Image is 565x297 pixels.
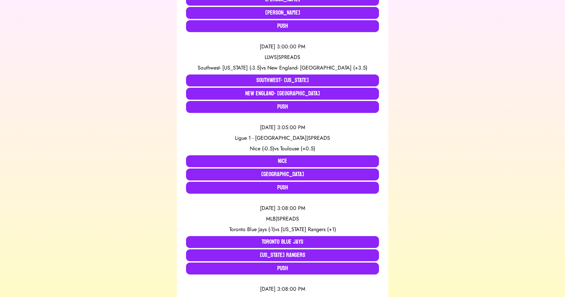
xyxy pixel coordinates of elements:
button: Push [186,20,379,32]
div: [DATE] 3:08:00 PM [186,204,379,212]
div: vs [186,145,379,153]
span: Southwest- [US_STATE] (-3.5) [198,64,261,72]
button: Nice [186,155,379,167]
button: Toronto Blue Jays [186,236,379,248]
button: Southwest- [US_STATE] [186,74,379,86]
span: [US_STATE] Rangers (+1) [281,225,336,233]
span: Nice (-0.5) [250,145,274,152]
div: [DATE] 3:05:00 PM [186,124,379,131]
div: Ligue 1 - [GEOGRAPHIC_DATA] | SPREADS [186,134,379,142]
div: MLB | SPREADS [186,215,379,223]
button: [GEOGRAPHIC_DATA] [186,169,379,180]
div: vs [186,64,379,72]
div: vs [186,225,379,233]
button: [PERSON_NAME] [186,7,379,19]
div: [DATE] 3:08:00 PM [186,285,379,293]
div: [DATE] 3:00:00 PM [186,43,379,51]
span: Toulouse (+0.5) [280,145,315,152]
button: Push [186,182,379,194]
span: Toronto Blue Jays (-1) [229,225,275,233]
button: [US_STATE] Rangers [186,249,379,261]
button: Push [186,263,379,274]
span: New England- [GEOGRAPHIC_DATA] (+3.5) [267,64,367,72]
button: New England- [GEOGRAPHIC_DATA] [186,88,379,100]
div: LLWS | SPREADS [186,53,379,61]
button: Push [186,101,379,113]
